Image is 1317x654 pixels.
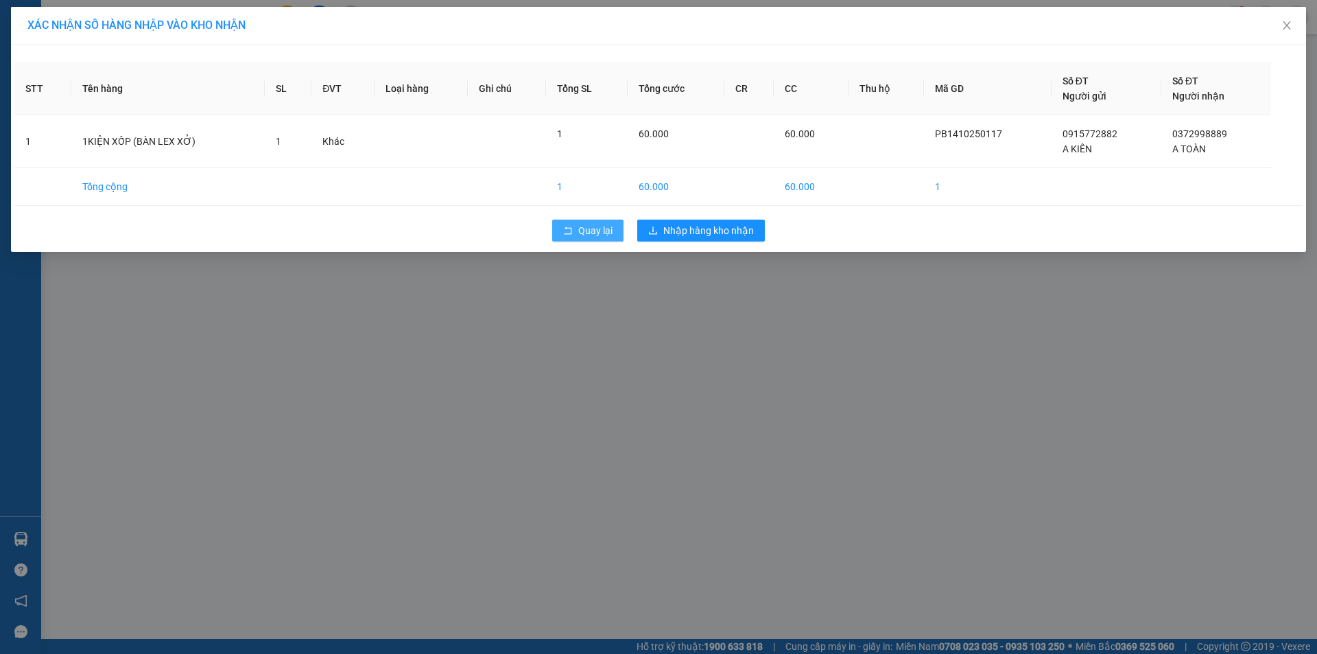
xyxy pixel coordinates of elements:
span: Số ĐT [1063,75,1089,86]
button: downloadNhập hàng kho nhận [637,220,765,242]
td: 60.000 [774,168,849,206]
th: STT [14,62,71,115]
th: Tổng cước [628,62,725,115]
th: SL [265,62,312,115]
span: rollback [563,226,573,237]
span: 0372998889 [1172,128,1227,139]
th: Thu hộ [849,62,924,115]
span: Người nhận [1172,91,1224,102]
td: 60.000 [628,168,725,206]
td: 1 [546,168,628,206]
span: Người gửi [1063,91,1106,102]
td: Tổng cộng [71,168,265,206]
span: Số ĐT [1172,75,1198,86]
td: 1 [924,168,1052,206]
span: close [1281,20,1292,31]
span: Nhập hàng kho nhận [663,223,754,238]
td: 1KIỆN XỐP (BÀN LEX XỞ) [71,115,265,168]
span: 0915772882 [1063,128,1117,139]
th: Mã GD [924,62,1052,115]
button: Close [1268,7,1306,45]
span: 1 [557,128,562,139]
button: rollbackQuay lại [552,220,624,242]
td: 1 [14,115,71,168]
span: PB1410250117 [935,128,1002,139]
span: 1 [276,136,281,147]
span: 60.000 [639,128,669,139]
th: Tổng SL [546,62,628,115]
td: Khác [311,115,375,168]
th: ĐVT [311,62,375,115]
span: 60.000 [785,128,815,139]
span: A TOÀN [1172,143,1206,154]
th: CC [774,62,849,115]
th: Loại hàng [375,62,468,115]
span: Quay lại [578,223,613,238]
span: XÁC NHẬN SỐ HÀNG NHẬP VÀO KHO NHẬN [27,19,246,32]
th: CR [724,62,774,115]
th: Ghi chú [468,62,546,115]
th: Tên hàng [71,62,265,115]
span: A KIÊN [1063,143,1092,154]
span: download [648,226,658,237]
